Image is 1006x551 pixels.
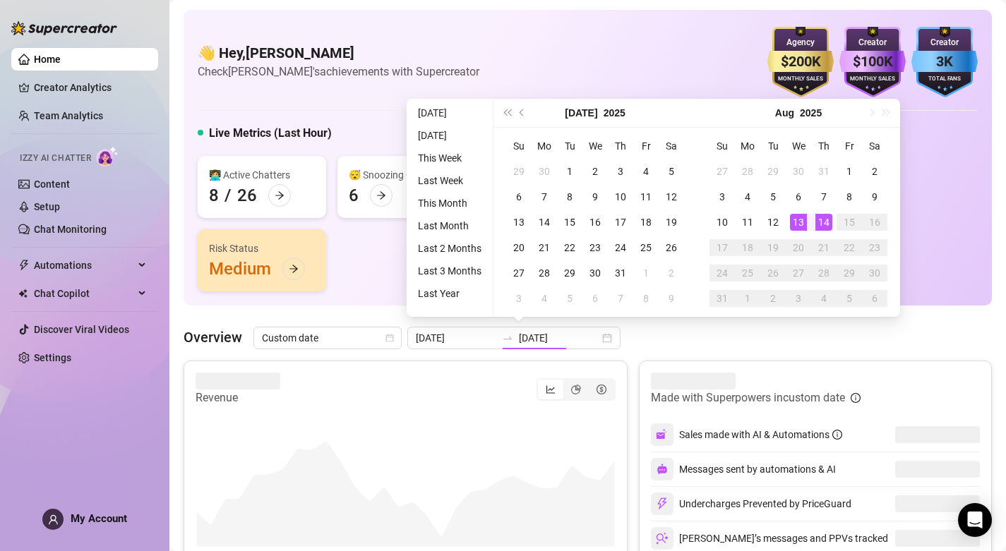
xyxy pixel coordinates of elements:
img: AI Chatter [97,146,119,166]
a: Setup [34,201,60,212]
span: arrow-right [275,190,285,200]
h4: 👋 Hey, [PERSON_NAME] [198,43,479,63]
div: Monthly Sales [767,75,834,84]
div: Monthly Sales [839,75,906,84]
div: [PERSON_NAME]’s messages and PPVs tracked [651,527,888,550]
div: 💵 Sales [489,167,594,183]
div: 13 [768,184,788,207]
div: Creator [911,36,978,49]
div: Messages sent by automations & AI [651,458,836,480]
a: Chat Monitoring [34,224,107,235]
article: Check [PERSON_NAME]'s achievements with Supercreator [198,63,479,80]
span: line-chart [546,385,556,394]
a: Home [34,54,61,65]
span: user [48,514,59,525]
div: 6 [349,184,359,207]
span: My Account [71,512,127,525]
span: to [502,332,513,344]
img: logo-BBDzfeDw.svg [11,21,117,35]
div: Undercharges Prevented by PriceGuard [651,492,851,515]
img: svg%3e [656,532,669,545]
div: (79% by 🤖) [654,187,711,204]
a: Settings [34,352,71,363]
span: pie-chart [571,385,581,394]
span: arrow-right [376,190,386,200]
span: Chat Copilot [34,282,134,305]
div: Risk Status [209,241,315,256]
span: Custom date [262,327,393,349]
img: svg%3e [656,497,669,510]
span: swap-right [502,332,513,344]
img: Chat Copilot [18,289,28,298]
div: 💬 Messages Sent [628,167,734,183]
article: Made with Superpowers in custom date [651,389,845,406]
div: 😴 Snoozing Chatters [349,167,455,183]
div: 📪 Unread Messages [768,167,874,183]
input: Start date [416,330,496,346]
div: Total Fans [911,75,978,84]
img: purple-badge-B9DA21FR.svg [839,27,906,97]
div: $100K [839,51,906,73]
article: Overview [184,327,242,348]
img: blue-badge-DgoSNQY1.svg [911,27,978,97]
span: dollar-circle [597,385,606,394]
div: 26 [237,184,257,207]
span: info-circle [851,393,861,403]
span: Automations [34,254,134,277]
h5: Live Metrics (Last Hour) [209,125,332,142]
input: End date [519,330,599,346]
span: arrow-right [289,264,299,274]
span: calendar [385,334,394,342]
div: 70 [628,184,648,207]
div: $11 [489,184,518,207]
a: Content [34,178,70,190]
div: Open Intercom Messenger [958,503,992,537]
span: info-circle [832,430,842,440]
div: segmented control [537,378,616,401]
img: svg%3e [656,428,669,441]
div: 👩‍💻 Active Chatters [209,167,315,183]
div: $200K [767,51,834,73]
div: 8 [209,184,219,207]
div: Agency [767,36,834,49]
div: Creator [839,36,906,49]
a: Discover Viral Videos [34,324,129,335]
span: Izzy AI Chatter [20,152,91,165]
img: gold-badge-CigiZidd.svg [767,27,834,97]
a: Team Analytics [34,110,103,121]
a: Creator Analytics [34,76,147,99]
img: svg%3e [657,464,668,475]
div: 3K [911,51,978,73]
span: thunderbolt [18,260,30,271]
div: Sales made with AI & Automations [679,427,842,442]
article: Revenue [196,389,280,406]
